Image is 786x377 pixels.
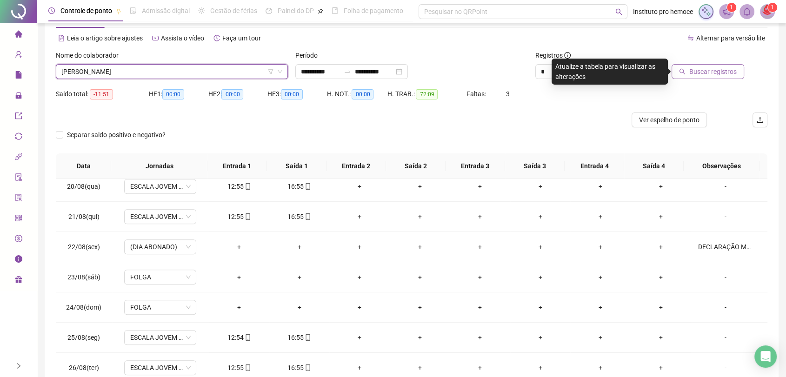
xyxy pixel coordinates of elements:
div: + [638,272,684,282]
div: Saldo total: [56,89,149,99]
span: mobile [244,213,251,220]
div: + [337,363,382,373]
span: mobile [304,183,311,190]
div: + [397,332,443,343]
span: 20/08(qua) [67,183,100,190]
div: + [578,272,623,282]
th: Observações [684,153,759,179]
div: + [578,242,623,252]
span: ESCALA JOVEM APRENDIZ - 13:00 A 17:00 [130,179,191,193]
div: 12:55 [216,181,262,192]
img: sparkle-icon.fc2bf0ac1784a2077858766a79e2daf3.svg [701,7,711,17]
th: Saída 3 [505,153,565,179]
span: search [615,8,622,15]
div: + [518,242,563,252]
span: 3 [506,90,509,98]
span: solution [15,190,22,208]
span: lock [15,87,22,106]
div: + [638,332,684,343]
span: to [344,68,351,75]
span: book [332,7,338,14]
th: Entrada 2 [326,153,386,179]
span: Folha de pagamento [344,7,403,14]
span: Ver espelho de ponto [639,115,699,125]
span: Observações [691,161,752,171]
span: FOLGA [130,300,191,314]
th: Saída 4 [624,153,684,179]
button: Buscar registros [672,64,744,79]
div: 12:54 [216,332,262,343]
span: JULIANE ARIEL DOS SANTOS MODESTO [61,65,282,79]
sup: 1 [727,3,736,12]
div: + [638,302,684,312]
div: + [216,242,262,252]
div: + [578,332,623,343]
span: 00:00 [221,89,243,99]
span: Instituto pro hemoce [633,7,693,17]
span: sync [15,128,22,147]
span: 26/08(ter) [69,364,99,371]
span: pushpin [318,8,323,14]
button: Ver espelho de ponto [632,112,707,127]
span: upload [756,116,764,124]
div: 16:55 [277,363,322,373]
span: dashboard [266,7,272,14]
div: + [638,181,684,192]
span: audit [15,169,22,188]
div: + [337,272,382,282]
span: Assista o vídeo [161,34,204,42]
span: swap-right [344,68,351,75]
span: Painel do DP [278,7,314,14]
span: mobile [244,183,251,190]
span: file-text [58,35,65,41]
sup: Atualize o seu contato no menu Meus Dados [768,3,777,12]
div: + [578,363,623,373]
span: ESCALA JOVEM APRENDIZ - 13:00 A 17:00 [130,210,191,224]
span: 1 [730,4,733,11]
div: + [337,332,382,343]
div: - [698,212,753,222]
div: + [578,181,623,192]
span: 22/08(sex) [68,243,100,251]
span: Controle de ponto [60,7,112,14]
span: Leia o artigo sobre ajustes [67,34,143,42]
div: + [397,272,443,282]
label: Nome do colaborador [56,50,125,60]
th: Entrada 4 [565,153,624,179]
span: mobile [304,334,311,341]
div: - [698,363,753,373]
div: + [397,181,443,192]
span: 1 [771,4,774,11]
div: Open Intercom Messenger [754,345,777,368]
th: Jornadas [111,153,207,179]
div: H. TRAB.: [387,89,466,99]
span: -11:51 [90,89,113,99]
span: mobile [244,364,251,371]
div: + [216,302,262,312]
div: + [337,242,382,252]
div: DECLARAÇÃO MEDICA [698,242,753,252]
span: Faltas: [466,90,487,98]
div: + [457,332,503,343]
span: mobile [244,334,251,341]
span: Separar saldo positivo e negativo? [63,130,169,140]
span: Buscar registros [689,66,737,77]
label: Período [295,50,324,60]
span: bell [743,7,751,16]
span: notification [722,7,731,16]
span: dollar [15,231,22,249]
span: file [15,67,22,86]
div: + [337,302,382,312]
span: mobile [304,213,311,220]
div: + [518,212,563,222]
div: + [457,212,503,222]
span: Admissão digital [142,7,190,14]
div: + [337,181,382,192]
span: mobile [304,364,311,371]
div: + [457,181,503,192]
div: + [277,302,322,312]
div: + [397,302,443,312]
span: 00:00 [162,89,184,99]
div: + [638,212,684,222]
span: 00:00 [281,89,303,99]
